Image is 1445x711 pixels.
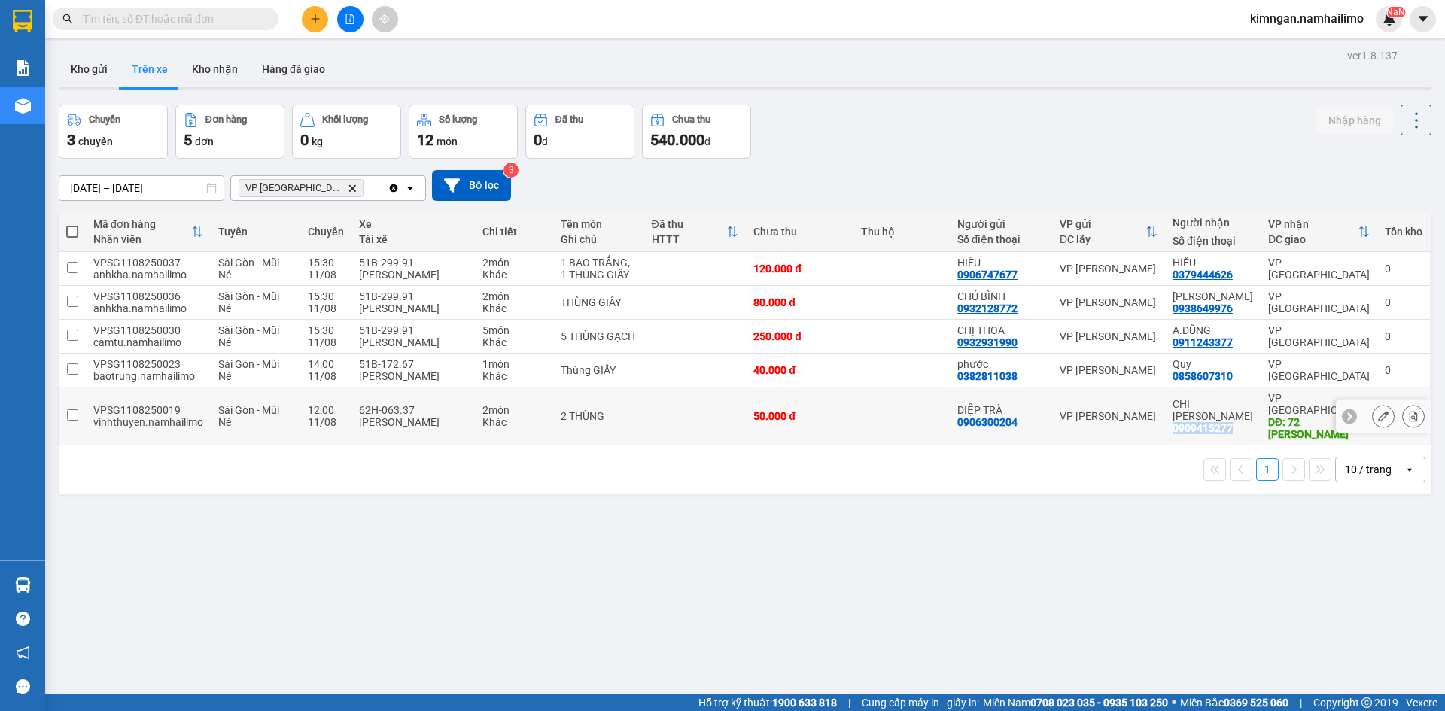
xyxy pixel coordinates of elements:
[308,404,344,416] div: 12:00
[1268,392,1370,416] div: VP [GEOGRAPHIC_DATA]
[1060,233,1145,245] div: ĐC lấy
[93,257,203,269] div: VPSG1108250037
[292,105,401,159] button: Khối lượng0kg
[1268,290,1370,314] div: VP [GEOGRAPHIC_DATA]
[555,114,583,125] div: Đã thu
[359,370,467,382] div: [PERSON_NAME]
[1172,700,1176,706] span: ⚪️
[672,114,710,125] div: Chưa thu
[1060,263,1158,275] div: VP [PERSON_NAME]
[93,269,203,281] div: anhkha.namhailimo
[250,51,337,87] button: Hàng đã giao
[1180,694,1288,711] span: Miền Bắc
[93,416,203,428] div: vinhthuyen.namhailimo
[772,697,837,709] strong: 1900 633 818
[308,290,344,302] div: 15:30
[561,410,636,422] div: 2 THÙNG
[561,233,636,245] div: Ghi chú
[62,14,73,24] span: search
[848,694,850,711] span: |
[1060,218,1145,230] div: VP gửi
[1345,462,1392,477] div: 10 / trang
[1385,226,1422,238] div: Tồn kho
[308,416,344,428] div: 11/08
[437,135,458,147] span: món
[359,404,467,416] div: 62H-063.37
[753,226,846,238] div: Chưa thu
[1173,422,1233,434] div: 0909415277
[1173,336,1233,348] div: 0911243377
[404,182,416,194] svg: open
[957,370,1018,382] div: 0382811038
[753,364,846,376] div: 40.000 đ
[93,404,203,416] div: VPSG1108250019
[561,330,636,342] div: 5 THÙNG GẠCH
[753,330,846,342] div: 250.000 đ
[93,218,191,230] div: Mã đơn hàng
[239,179,364,197] span: VP chợ Mũi Né, close by backspace
[482,416,546,428] div: Khác
[302,6,328,32] button: plus
[561,257,636,281] div: 1 BAO TRẮNG, 1 THÙNG GIẤY
[93,233,191,245] div: Nhân viên
[184,131,192,149] span: 5
[120,51,180,87] button: Trên xe
[1268,257,1370,281] div: VP [GEOGRAPHIC_DATA]
[482,324,546,336] div: 5 món
[337,6,364,32] button: file-add
[359,302,467,314] div: [PERSON_NAME]
[83,11,260,27] input: Tìm tên, số ĐT hoặc mã đơn
[218,324,279,348] span: Sài Gòn - Mũi Né
[652,218,727,230] div: Đã thu
[1268,218,1358,230] div: VP nhận
[15,577,31,593] img: warehouse-icon
[245,182,342,194] span: VP chợ Mũi Né
[93,302,203,314] div: anhkha.namhailimo
[59,105,168,159] button: Chuyến3chuyến
[1173,398,1253,422] div: CHỊ LINH
[432,170,511,201] button: Bộ lọc
[1173,235,1253,247] div: Số điện thoại
[561,296,636,308] div: THÙNG GIẤY
[753,410,846,422] div: 50.000 đ
[15,60,31,76] img: solution-icon
[482,404,546,416] div: 2 món
[482,226,546,238] div: Chi tiết
[1316,107,1393,134] button: Nhập hàng
[359,358,467,370] div: 51B-172.67
[861,226,942,238] div: Thu hộ
[482,336,546,348] div: Khác
[59,51,120,87] button: Kho gửi
[218,404,279,428] span: Sài Gòn - Mũi Né
[367,181,368,196] input: Selected VP chợ Mũi Né.
[93,358,203,370] div: VPSG1108250023
[359,336,467,348] div: [PERSON_NAME]
[310,14,321,24] span: plus
[93,324,203,336] div: VPSG1108250030
[1404,463,1416,476] svg: open
[1173,358,1253,370] div: Quy
[1386,7,1405,17] sup: NaN
[308,370,344,382] div: 11/08
[561,218,636,230] div: Tên món
[300,131,309,149] span: 0
[1238,9,1376,28] span: kimngan.namhailimo
[59,176,224,200] input: Select a date range.
[1173,370,1233,382] div: 0858607310
[957,233,1045,245] div: Số điện thoại
[1224,697,1288,709] strong: 0369 525 060
[16,646,30,660] span: notification
[644,212,747,252] th: Toggle SortBy
[957,416,1018,428] div: 0906300204
[652,233,727,245] div: HTTT
[1060,364,1158,376] div: VP [PERSON_NAME]
[312,135,323,147] span: kg
[1060,296,1158,308] div: VP [PERSON_NAME]
[957,257,1045,269] div: HIẾU
[957,324,1045,336] div: CHỊ THOA
[1410,6,1436,32] button: caret-down
[308,324,344,336] div: 15:30
[1385,296,1422,308] div: 0
[1060,410,1158,422] div: VP [PERSON_NAME]
[704,135,710,147] span: đ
